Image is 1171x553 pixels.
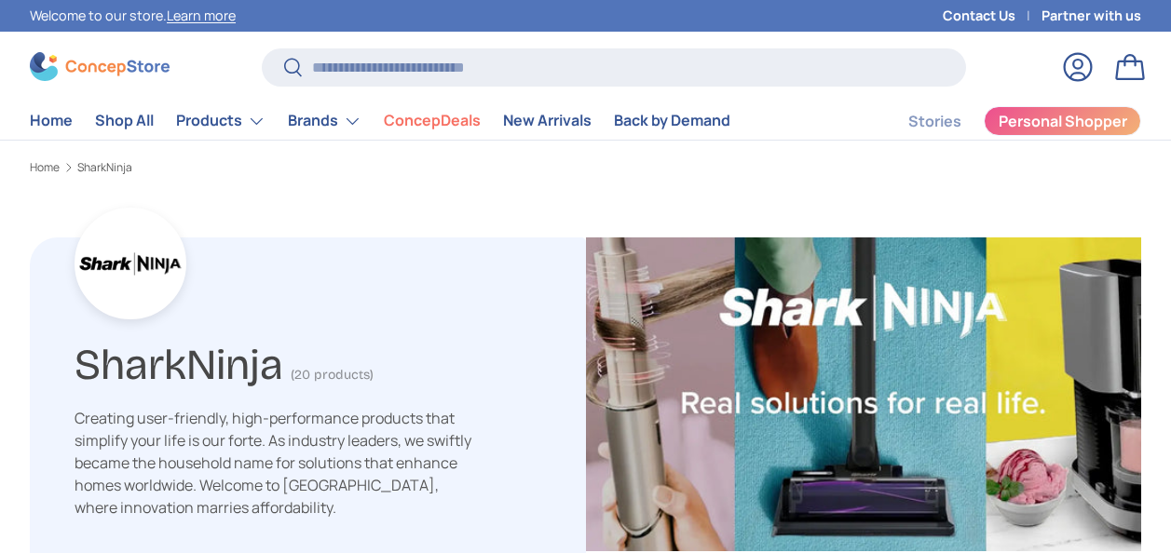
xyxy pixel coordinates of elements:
a: New Arrivals [503,102,592,139]
a: Shop All [95,102,154,139]
a: Contact Us [943,6,1042,26]
a: Products [176,102,266,140]
p: Welcome to our store. [30,6,236,26]
a: Home [30,102,73,139]
span: Personal Shopper [999,114,1127,128]
summary: Brands [277,102,373,140]
a: Back by Demand [614,102,730,139]
summary: Products [165,102,277,140]
h1: SharkNinja [75,331,283,390]
img: SharkNinja [586,237,1142,551]
nav: Primary [30,102,730,140]
a: ConcepDeals [384,102,481,139]
img: ConcepStore [30,52,170,81]
a: Stories [908,103,961,140]
span: (20 products) [291,367,374,383]
div: Creating user-friendly, high-performance products that simplify your life is our forte. As indust... [75,407,482,519]
a: Brands [288,102,361,140]
a: Personal Shopper [984,106,1141,136]
a: Learn more [167,7,236,24]
nav: Secondary [864,102,1141,140]
a: Partner with us [1042,6,1141,26]
nav: Breadcrumbs [30,159,1141,176]
a: Home [30,162,60,173]
a: SharkNinja [77,162,132,173]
